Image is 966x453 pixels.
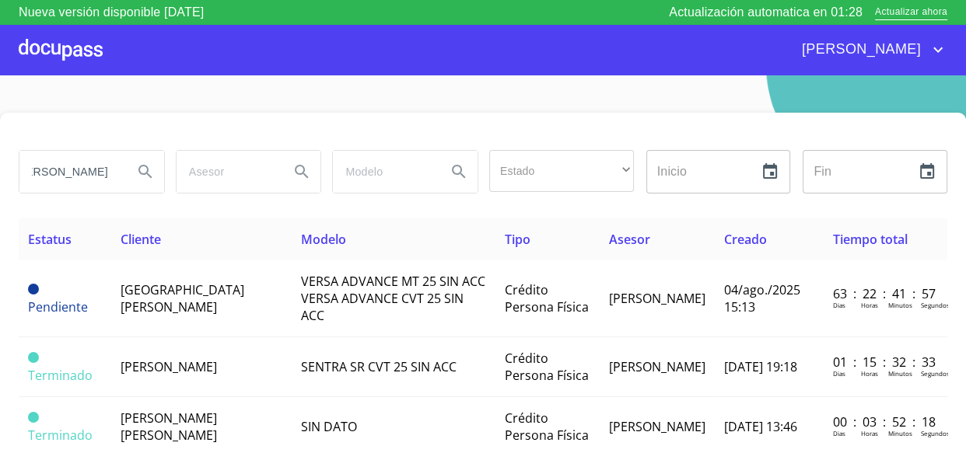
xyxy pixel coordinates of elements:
p: Nueva versión disponible [DATE] [19,3,204,22]
input: search [333,151,434,193]
span: [DATE] 19:18 [724,358,797,375]
p: Segundos [921,429,950,437]
p: Segundos [921,369,950,378]
p: Dias [833,429,845,437]
span: Actualizar ahora [875,5,947,21]
p: 63 : 22 : 41 : 57 [833,285,938,302]
button: account of current user [790,37,947,62]
span: [DATE] 13:46 [724,418,797,435]
p: Horas [861,301,878,309]
span: Asesor [609,231,650,248]
input: search [19,151,121,193]
span: [PERSON_NAME] [609,358,705,375]
p: Horas [861,429,878,437]
span: VERSA ADVANCE MT 25 SIN ACC VERSA ADVANCE CVT 25 SIN ACC [301,273,485,324]
span: Terminado [28,412,39,423]
span: Cliente [121,231,161,248]
span: SENTRA SR CVT 25 SIN ACC [301,358,457,375]
span: [GEOGRAPHIC_DATA][PERSON_NAME] [121,281,244,315]
p: Dias [833,369,845,378]
span: Terminado [28,367,93,384]
p: Minutos [888,369,912,378]
span: Creado [724,231,767,248]
p: Minutos [888,301,912,309]
span: [PERSON_NAME] [PERSON_NAME] [121,409,217,444]
span: Modelo [301,231,346,248]
div: ​ [489,150,634,192]
span: Terminado [28,352,39,363]
span: Pendiente [28,298,88,315]
span: Terminado [28,427,93,444]
p: 00 : 03 : 52 : 18 [833,413,938,430]
span: 04/ago./2025 15:13 [724,281,800,315]
p: Horas [861,369,878,378]
p: 01 : 15 : 32 : 33 [833,354,938,371]
span: [PERSON_NAME] [609,418,705,435]
span: Pendiente [28,284,39,294]
button: Search [127,153,164,190]
span: Crédito Persona Física [505,350,589,384]
p: Dias [833,301,845,309]
p: Actualización automatica en 01:28 [669,3,863,22]
input: search [177,151,278,193]
button: Search [440,153,478,190]
span: [PERSON_NAME] [790,37,929,62]
p: Minutos [888,429,912,437]
p: Segundos [921,301,950,309]
span: SIN DATO [301,418,357,435]
span: Crédito Persona Física [505,409,589,444]
span: Tipo [505,231,530,248]
span: Tiempo total [833,231,908,248]
span: Estatus [28,231,72,248]
span: [PERSON_NAME] [609,290,705,307]
span: Crédito Persona Física [505,281,589,315]
span: [PERSON_NAME] [121,358,217,375]
button: Search [283,153,320,190]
